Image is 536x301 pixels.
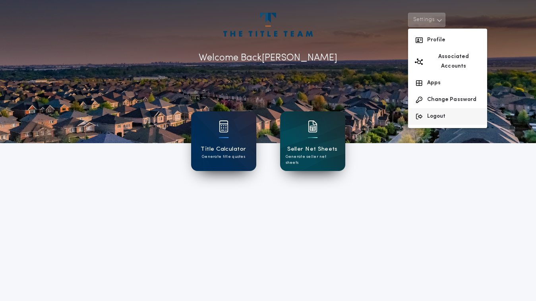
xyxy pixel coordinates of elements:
button: Change Password [408,91,487,108]
p: Generate seller net sheets [286,154,340,166]
a: card iconTitle CalculatorGenerate title quotes [191,111,256,171]
p: Generate title quotes [202,154,245,160]
img: account-logo [223,13,312,37]
button: Profile [408,32,487,49]
button: Settings [408,13,445,27]
div: Settings [408,29,487,128]
img: card icon [219,120,228,132]
button: Logout [408,108,487,125]
p: Welcome Back [PERSON_NAME] [199,51,337,65]
h1: Title Calculator [201,145,246,154]
a: card iconSeller Net SheetsGenerate seller net sheets [280,111,345,171]
h1: Seller Net Sheets [287,145,338,154]
button: Associated Accounts [408,49,487,75]
button: Apps [408,75,487,91]
img: card icon [308,120,317,132]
